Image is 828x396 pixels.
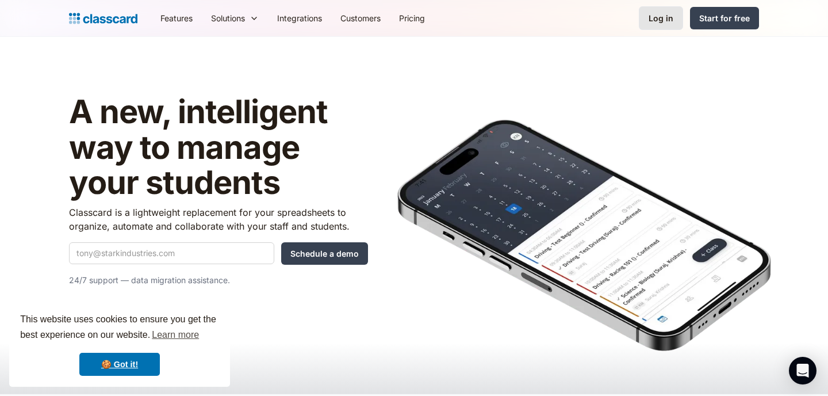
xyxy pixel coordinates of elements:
[69,205,368,233] p: Classcard is a lightweight replacement for your spreadsheets to organize, automate and collaborat...
[69,242,368,265] form: Quick Demo Form
[69,242,274,264] input: tony@starkindustries.com
[690,7,759,29] a: Start for free
[151,5,202,31] a: Features
[211,12,245,24] div: Solutions
[9,302,230,387] div: cookieconsent
[268,5,331,31] a: Integrations
[202,5,268,31] div: Solutions
[649,12,673,24] div: Log in
[150,326,201,344] a: learn more about cookies
[281,242,368,265] input: Schedule a demo
[390,5,434,31] a: Pricing
[79,353,160,376] a: dismiss cookie message
[639,6,683,30] a: Log in
[699,12,750,24] div: Start for free
[69,273,368,287] p: 24/7 support — data migration assistance.
[69,10,137,26] a: Logo
[20,313,219,344] span: This website uses cookies to ensure you get the best experience on our website.
[69,94,368,201] h1: A new, intelligent way to manage your students
[789,357,816,384] div: Open Intercom Messenger
[331,5,390,31] a: Customers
